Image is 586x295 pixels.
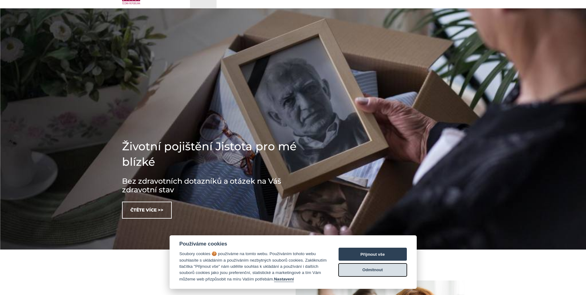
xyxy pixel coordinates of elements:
h1: Životní pojištění Jistota pro mé blízké [122,139,307,169]
button: Nastavení [274,277,294,282]
button: Přijmout vše [339,248,407,261]
div: Používáme cookies [179,241,327,247]
div: Soubory cookies 🍪 používáme na tomto webu. Používáním tohoto webu souhlasíte s ukládáním a použív... [179,251,327,282]
a: Čtěte více >> [122,202,172,219]
h3: Bez zdravotních dotazníků a otázek na Váš zdravotní stav [122,177,307,194]
button: Odmítnout [339,263,407,276]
